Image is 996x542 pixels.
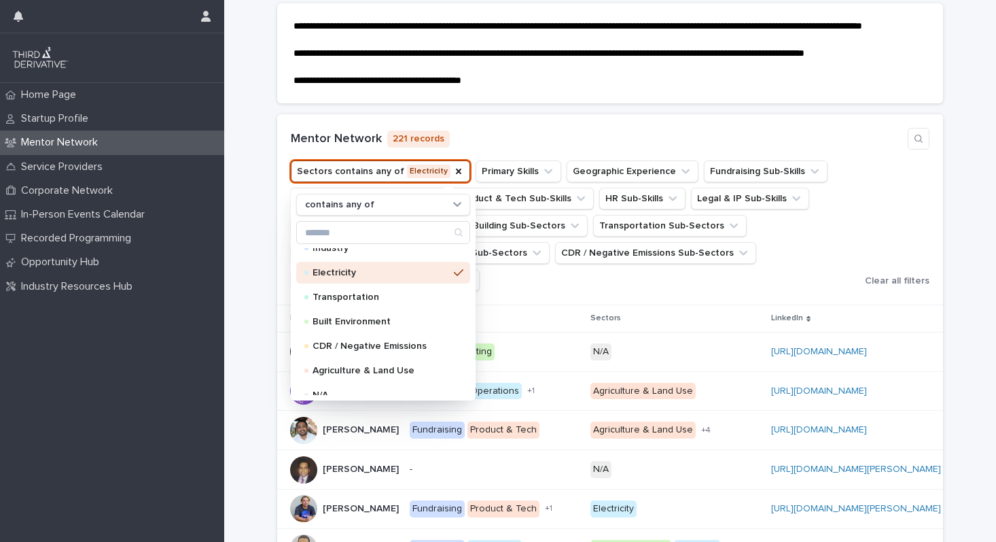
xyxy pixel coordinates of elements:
div: Fundraising [410,501,465,518]
button: Clear all filters [859,271,929,291]
p: CDR / Negative Emissions [313,341,448,351]
p: Home Page [16,88,87,101]
p: Industry Resources Hub [16,280,143,293]
p: Opportunity Hub [16,256,110,269]
p: 221 records [387,131,450,148]
p: Industry [313,243,448,253]
a: [URL][DOMAIN_NAME] [771,347,867,356]
p: Service Providers [16,160,113,173]
div: Search [296,221,470,244]
p: Startup Profile [16,112,99,125]
span: + 1 [545,505,552,513]
h1: Mentor Network [291,132,382,147]
span: + 1 [527,387,535,395]
button: HR Sub-Skills [599,188,686,209]
p: [PERSON_NAME] [323,461,402,475]
button: CDR / Negative Emissions Sub-Sectors [555,242,756,264]
p: [PERSON_NAME] [323,422,402,436]
button: Sales & Marketing Sub-Skills [291,188,446,209]
a: [URL][DOMAIN_NAME] [771,425,867,435]
span: + 4 [701,426,711,435]
tr: [PERSON_NAME][PERSON_NAME] FundraisingProduct & Tech+1Electricity[URL][DOMAIN_NAME][PERSON_NAME] [277,489,954,528]
p: contains any of [305,199,374,211]
p: In-Person Events Calendar [16,208,156,221]
a: [URL][DOMAIN_NAME][PERSON_NAME] [771,464,941,474]
button: Geographic Experience [567,160,698,182]
img: q0dI35fxT46jIlCv2fcp [11,44,70,71]
div: N/A [590,343,611,360]
tr: [PERSON_NAME][PERSON_NAME] -N/A[URL][DOMAIN_NAME][PERSON_NAME] [277,450,954,490]
div: Electricity [590,501,637,518]
button: Building Sub-Sectors [467,215,588,237]
p: Agriculture & Land Use [313,366,448,375]
div: Product & Tech [467,422,539,439]
p: - [410,464,580,475]
p: N/A [313,390,448,400]
a: [URL][DOMAIN_NAME][PERSON_NAME] [771,504,941,513]
p: LinkedIn [771,311,803,326]
div: Product & Tech [467,501,539,518]
div: Operations [467,383,522,400]
tr: [PERSON_NAME][PERSON_NAME] Sales & MarketingN/A[URL][DOMAIN_NAME] [277,332,954,371]
button: Fundraising Sub-Skills [704,160,828,182]
span: Clear all filters [865,276,929,286]
p: Electricity [313,268,448,277]
div: Agriculture & Land Use [590,422,696,439]
div: Fundraising [410,422,465,439]
button: Primary Skills [476,160,561,182]
button: Sectors [291,160,470,182]
button: Transportation Sub-Sectors [593,215,747,237]
button: Product & Tech Sub-Skills [451,188,594,209]
p: Abraham Cambridge [323,501,402,515]
tr: [PERSON_NAME][PERSON_NAME] FundraisingOperations+1Agriculture & Land Use[URL][DOMAIN_NAME] [277,371,954,411]
tr: [PERSON_NAME][PERSON_NAME] FundraisingProduct & TechAgriculture & Land Use+4[URL][DOMAIN_NAME] [277,411,954,450]
div: N/A [590,461,611,478]
p: Mentor Network [16,136,109,149]
p: Recorded Programming [16,232,142,245]
p: Transportation [313,292,448,302]
p: Corporate Network [16,184,124,197]
button: Industry Sub-Sectors [427,242,550,264]
a: [URL][DOMAIN_NAME] [771,386,867,396]
div: Agriculture & Land Use [590,383,696,400]
p: Built Environment [313,317,448,326]
p: Sectors [590,311,621,326]
button: Legal & IP Sub-Skills [691,188,809,209]
input: Search [297,222,469,243]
